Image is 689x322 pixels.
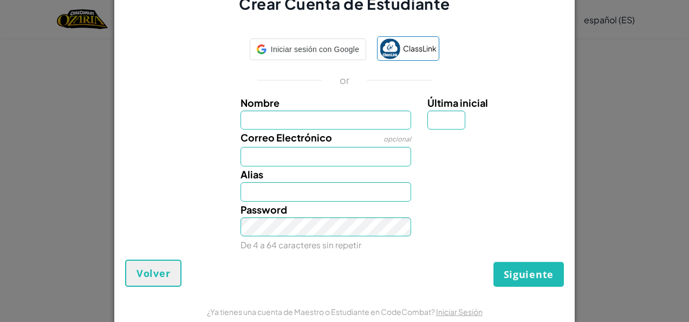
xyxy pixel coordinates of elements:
[136,267,170,280] span: Volver
[427,96,488,109] span: Última inicial
[504,268,554,281] span: Siguiente
[240,131,332,144] span: Correo Electrónico
[125,260,181,287] button: Volver
[240,203,287,216] span: Password
[271,42,359,57] span: Iniciar sesión con Google
[383,135,411,143] span: opcional
[380,38,400,59] img: classlink-logo-small.png
[403,41,437,56] span: ClassLink
[340,74,350,87] p: or
[240,168,263,181] span: Alias
[250,38,366,60] div: Iniciar sesión con Google
[207,307,436,317] span: ¿Ya tienes una cuenta de Maestro o Estudiante en CodeCombat?
[436,307,483,317] a: Iniciar Sesión
[240,240,361,250] small: De 4 a 64 caracteres sin repetir
[493,262,564,287] button: Siguiente
[240,96,279,109] span: Nombre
